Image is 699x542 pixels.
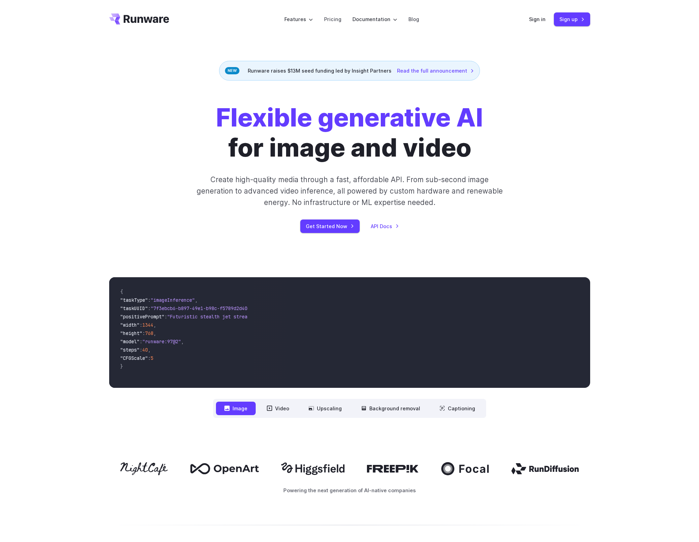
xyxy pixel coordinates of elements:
[142,338,181,345] span: "runware:97@2"
[120,338,140,345] span: "model"
[120,305,148,311] span: "taskUUID"
[196,174,503,208] p: Create high-quality media through a fast, affordable API. From sub-second image generation to adv...
[216,103,483,163] h1: for image and video
[120,355,148,361] span: "CFGScale"
[397,67,474,75] a: Read the full announcement
[142,330,145,336] span: :
[164,314,167,320] span: :
[140,338,142,345] span: :
[120,330,142,336] span: "height"
[142,347,148,353] span: 40
[120,297,148,303] span: "taskType"
[148,305,151,311] span: :
[120,347,140,353] span: "steps"
[148,347,151,353] span: ,
[219,61,480,81] div: Runware raises $13M seed funding led by Insight Partners
[140,322,142,328] span: :
[352,15,397,23] label: Documentation
[148,297,151,303] span: :
[151,297,195,303] span: "imageInference"
[216,402,256,415] button: Image
[300,219,360,233] a: Get Started Now
[120,289,123,295] span: {
[371,222,399,230] a: API Docs
[153,322,156,328] span: ,
[431,402,483,415] button: Captioning
[216,102,483,132] strong: Flexible generative AI
[300,402,350,415] button: Upscaling
[258,402,297,415] button: Video
[554,12,590,26] a: Sign up
[120,322,140,328] span: "width"
[324,15,341,23] a: Pricing
[120,363,123,370] span: }
[529,15,546,23] a: Sign in
[148,355,151,361] span: :
[284,15,313,23] label: Features
[120,314,164,320] span: "positivePrompt"
[151,305,256,311] span: "7f3ebcb6-b897-49e1-b98c-f5789d2d40d7"
[195,297,198,303] span: ,
[408,15,419,23] a: Blog
[353,402,428,415] button: Background removal
[181,338,184,345] span: ,
[109,486,590,494] p: Powering the next generation of AI-native companies
[140,347,142,353] span: :
[142,322,153,328] span: 1344
[167,314,419,320] span: "Futuristic stealth jet streaking through a neon-lit cityscape with glowing purple exhaust"
[151,355,153,361] span: 5
[153,330,156,336] span: ,
[109,13,169,25] a: Go to /
[145,330,153,336] span: 768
